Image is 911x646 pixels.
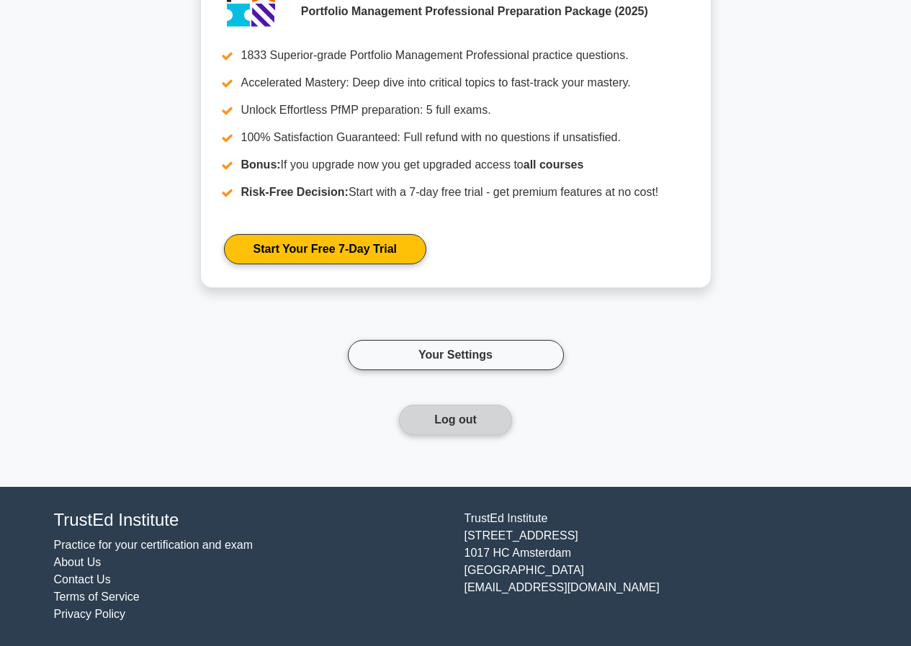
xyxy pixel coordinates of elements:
a: Your Settings [348,340,564,370]
h4: TrustEd Institute [54,510,447,531]
button: Log out [399,405,512,435]
a: Privacy Policy [54,608,126,620]
a: Contact Us [54,573,111,586]
a: Practice for your certification and exam [54,539,253,551]
a: About Us [54,556,102,568]
div: TrustEd Institute [STREET_ADDRESS] 1017 HC Amsterdam [GEOGRAPHIC_DATA] [EMAIL_ADDRESS][DOMAIN_NAME] [456,510,866,623]
a: Start Your Free 7-Day Trial [224,234,426,264]
a: Terms of Service [54,591,140,603]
